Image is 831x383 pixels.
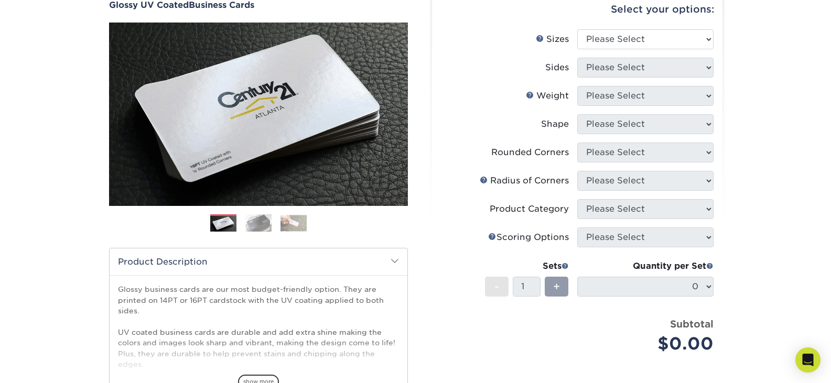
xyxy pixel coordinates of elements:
span: - [494,279,499,294]
div: Sides [545,61,569,74]
div: Quantity per Set [577,260,714,272]
iframe: Google Customer Reviews [3,351,89,379]
div: Weight [526,90,569,102]
div: Shape [541,118,569,130]
div: Sets [485,260,569,272]
div: Scoring Options [488,231,569,244]
div: Product Category [490,203,569,215]
strong: Subtotal [670,318,714,330]
div: Open Intercom Messenger [795,347,821,373]
div: Radius of Corners [480,174,569,187]
div: Rounded Corners [491,146,569,159]
span: + [553,279,560,294]
div: Sizes [536,33,569,46]
div: $0.00 [585,331,714,356]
